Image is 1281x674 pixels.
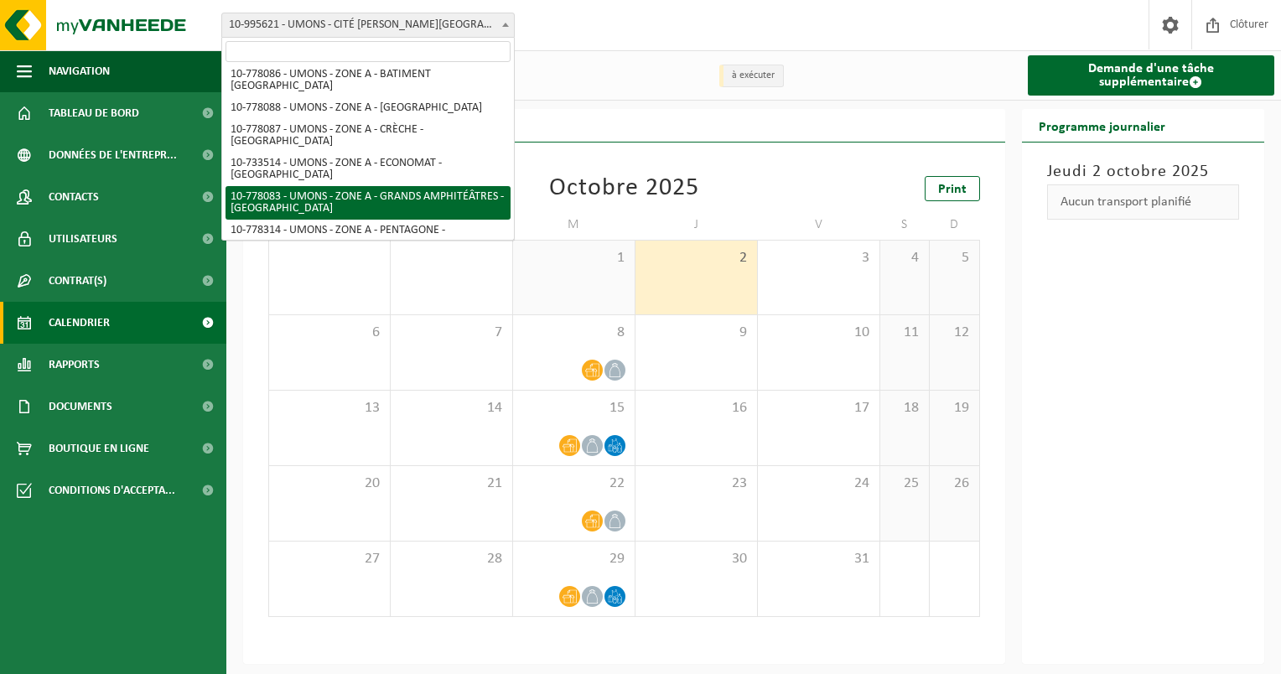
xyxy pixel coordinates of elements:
span: 15 [521,399,626,417]
span: 17 [766,399,871,417]
span: Données de l'entrepr... [49,134,177,176]
span: 5 [938,249,970,267]
span: 4 [889,249,921,267]
h3: Jeudi 2 octobre 2025 [1047,159,1240,184]
span: 6 [277,324,381,342]
div: Aucun transport planifié [1047,184,1240,220]
span: Navigation [49,50,110,92]
span: 24 [766,474,871,493]
span: 8 [521,324,626,342]
td: D [930,210,979,240]
span: 22 [521,474,626,493]
span: Tableau de bord [49,92,139,134]
div: Octobre 2025 [549,176,699,201]
span: 21 [399,474,504,493]
span: 10 [766,324,871,342]
span: 13 [277,399,381,417]
span: 27 [277,550,381,568]
span: 16 [644,399,749,417]
span: 25 [889,474,921,493]
td: S [880,210,930,240]
span: 26 [938,474,970,493]
span: Contrat(s) [49,260,106,302]
span: 9 [644,324,749,342]
a: Print [925,176,980,201]
span: 14 [399,399,504,417]
td: J [635,210,758,240]
span: Calendrier [49,302,110,344]
span: 23 [644,474,749,493]
span: 10-995621 - UMONS - CITÉ CHARLES QUINT - MONS [221,13,515,38]
li: 10-733514 - UMONS - ZONE A - ECONOMAT - [GEOGRAPHIC_DATA] [226,153,511,186]
span: 20 [277,474,381,493]
span: Utilisateurs [49,218,117,260]
span: Rapports [49,344,100,386]
span: 19 [938,399,970,417]
h2: Programme journalier [1022,109,1182,142]
span: Documents [49,386,112,428]
span: 30 [644,550,749,568]
span: 12 [938,324,970,342]
span: 31 [766,550,871,568]
li: 10-778087 - UMONS - ZONE A - CRÈCHE - [GEOGRAPHIC_DATA] [226,119,511,153]
span: Boutique en ligne [49,428,149,469]
li: à exécuter [719,65,784,87]
li: 10-778088 - UMONS - ZONE A - [GEOGRAPHIC_DATA] [226,97,511,119]
span: 2 [644,249,749,267]
li: 10-778083 - UMONS - ZONE A - GRANDS AMPHITÉÂTRES - [GEOGRAPHIC_DATA] [226,186,511,220]
li: 10-778086 - UMONS - ZONE A - BÂTIMENT [GEOGRAPHIC_DATA] [226,64,511,97]
span: 11 [889,324,921,342]
li: 10-778314 - UMONS - ZONE A - PENTAGONE - [GEOGRAPHIC_DATA] [226,220,511,253]
span: 18 [889,399,921,417]
a: Demande d'une tâche supplémentaire [1028,55,1275,96]
span: 1 [521,249,626,267]
span: 28 [399,550,504,568]
span: 29 [521,550,626,568]
span: 10-995621 - UMONS - CITÉ CHARLES QUINT - MONS [222,13,514,37]
span: Conditions d'accepta... [49,469,175,511]
td: M [513,210,635,240]
span: 7 [399,324,504,342]
span: Contacts [49,176,99,218]
span: 3 [766,249,871,267]
td: V [758,210,880,240]
span: Print [938,183,967,196]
